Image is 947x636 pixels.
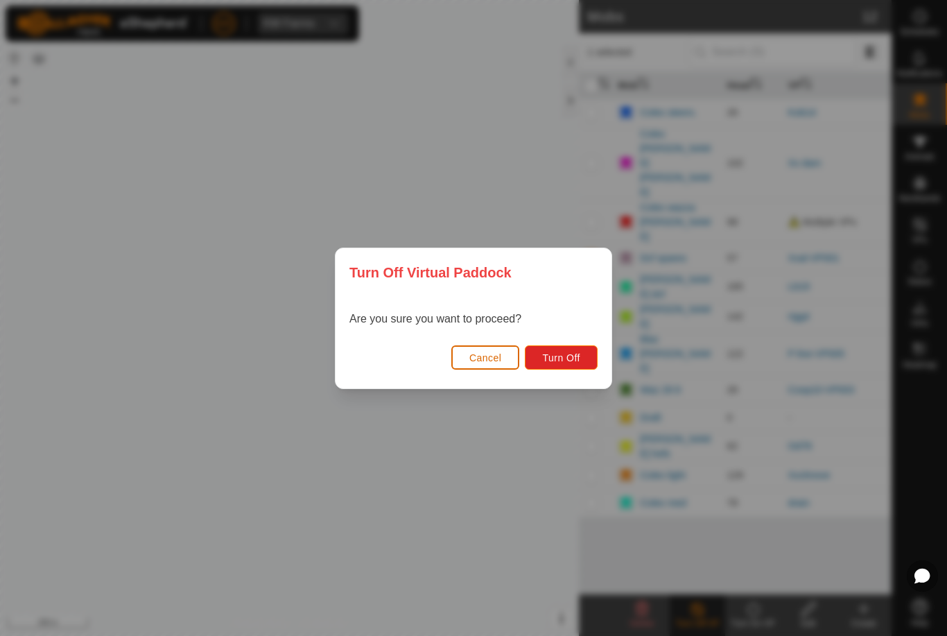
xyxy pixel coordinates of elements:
[349,262,512,283] span: Turn Off Virtual Paddock
[469,352,502,363] span: Cancel
[451,345,520,370] button: Cancel
[525,345,598,370] button: Turn Off
[349,311,521,327] p: Are you sure you want to proceed?
[542,352,580,363] span: Turn Off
